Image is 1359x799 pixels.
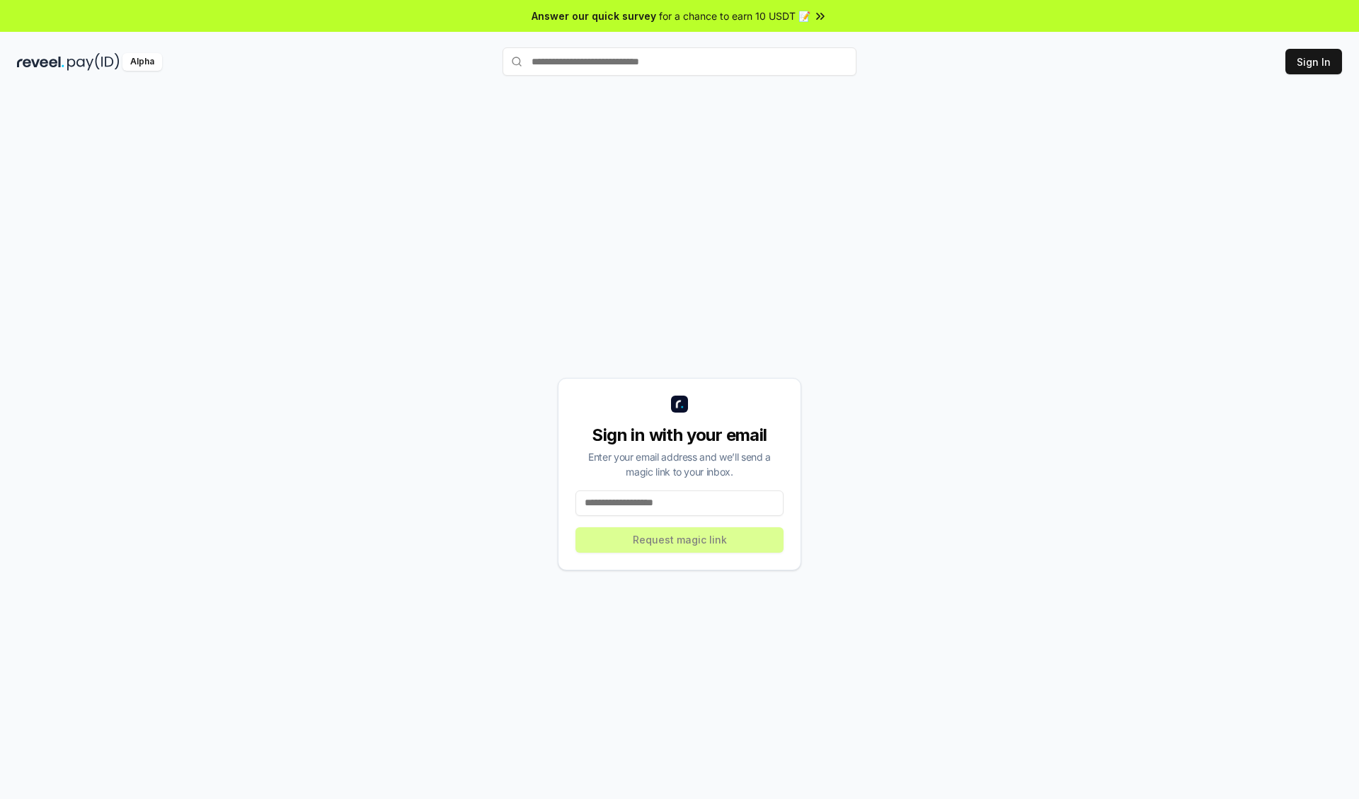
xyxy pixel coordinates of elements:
img: logo_small [671,396,688,413]
img: reveel_dark [17,53,64,71]
div: Sign in with your email [575,424,784,447]
img: pay_id [67,53,120,71]
div: Enter your email address and we’ll send a magic link to your inbox. [575,449,784,479]
span: Answer our quick survey [532,8,656,23]
button: Sign In [1285,49,1342,74]
div: Alpha [122,53,162,71]
span: for a chance to earn 10 USDT 📝 [659,8,810,23]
